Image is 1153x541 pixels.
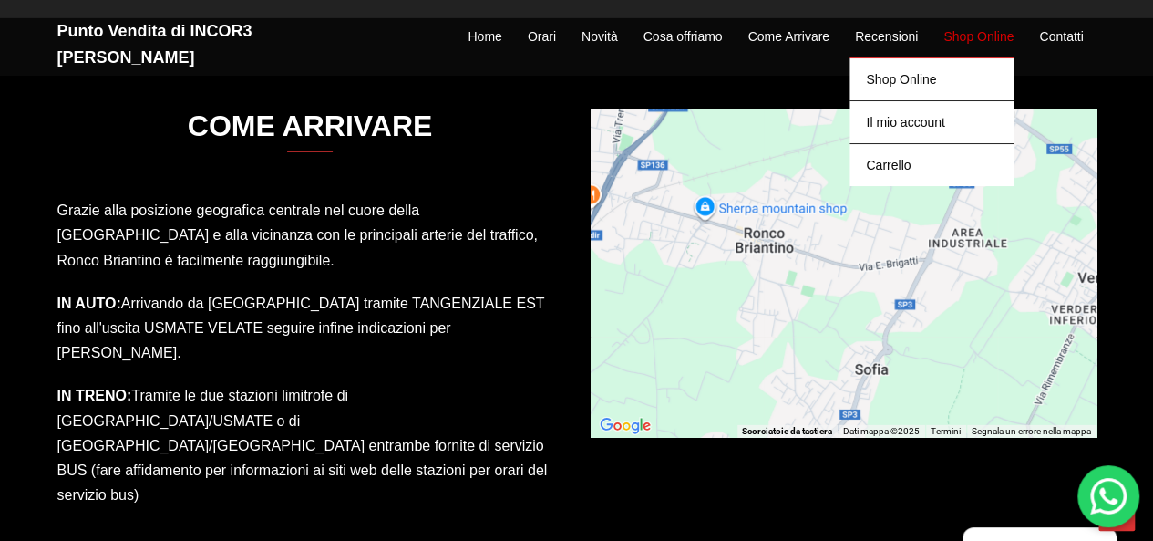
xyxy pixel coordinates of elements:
[57,291,563,366] p: Arrivando da [GEOGRAPHIC_DATA] tramite TANGENZIALE EST fino all'uscita USMATE VELATE seguire infi...
[1077,465,1139,527] div: 'Hai
[57,388,132,403] strong: IN TRENO:
[747,26,829,48] a: Come Arrivare
[57,198,563,273] p: Grazie alla posizione geografica centrale nel cuore della [GEOGRAPHIC_DATA] e alla vicinanza con ...
[849,143,1014,186] a: Carrello
[843,426,920,436] span: Dati mappa ©2025
[742,425,832,438] button: Scorciatoie da tastiera
[57,383,563,507] p: Tramite le due stazioni limitrofe di [GEOGRAPHIC_DATA]/USMATE o di [GEOGRAPHIC_DATA]/[GEOGRAPHIC_...
[855,26,918,48] a: Recensioni
[849,57,1014,100] a: Shop Online
[57,296,121,311] strong: IN AUTO:
[595,414,655,438] a: Visualizza questa zona in Google Maps (in una nuova finestra)
[972,426,1091,436] a: Segnala un errore nella mappa
[943,26,1014,48] a: Shop Online
[57,18,386,71] h2: Punto Vendita di INCOR3 [PERSON_NAME]
[57,109,563,152] h3: COME ARRIVARE
[1039,26,1083,48] a: Contatti
[849,100,1014,143] a: Il mio account
[643,26,723,48] a: Cosa offriamo
[468,26,501,48] a: Home
[528,26,556,48] a: Orari
[582,26,618,48] a: Novità
[931,426,961,436] a: Termini (si apre in una nuova scheda)
[595,414,655,438] img: Google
